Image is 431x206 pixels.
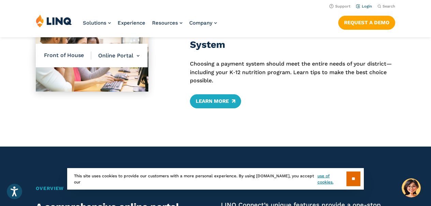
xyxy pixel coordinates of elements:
nav: Button Navigation [338,14,395,29]
h3: Tips When Choosing a K‑12 Online Payment System [190,24,395,52]
a: Solutions [83,20,111,26]
li: Online Portal [91,44,139,68]
a: Request a Demo [338,16,395,29]
img: LINQ | K‑12 Software [36,14,72,27]
span: Search [383,4,395,9]
p: Choosing a payment system should meet the entire needs of your district—including your K‑12 nutri... [190,60,395,85]
a: Company [189,20,217,26]
a: Experience [118,20,145,26]
a: Learn More [190,94,241,108]
div: This site uses cookies to provide our customers with a more personal experience. By using [DOMAIN... [67,168,364,190]
a: use of cookies. [317,173,346,185]
span: Solutions [83,20,106,26]
button: Hello, have a question? Let’s chat. [402,178,421,197]
span: Company [189,20,212,26]
a: Login [356,4,372,9]
button: Open Search Bar [377,4,395,9]
nav: Primary Navigation [83,14,217,37]
a: Support [329,4,351,9]
span: Front of House [44,52,91,59]
a: Resources [152,20,182,26]
span: Resources [152,20,178,26]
